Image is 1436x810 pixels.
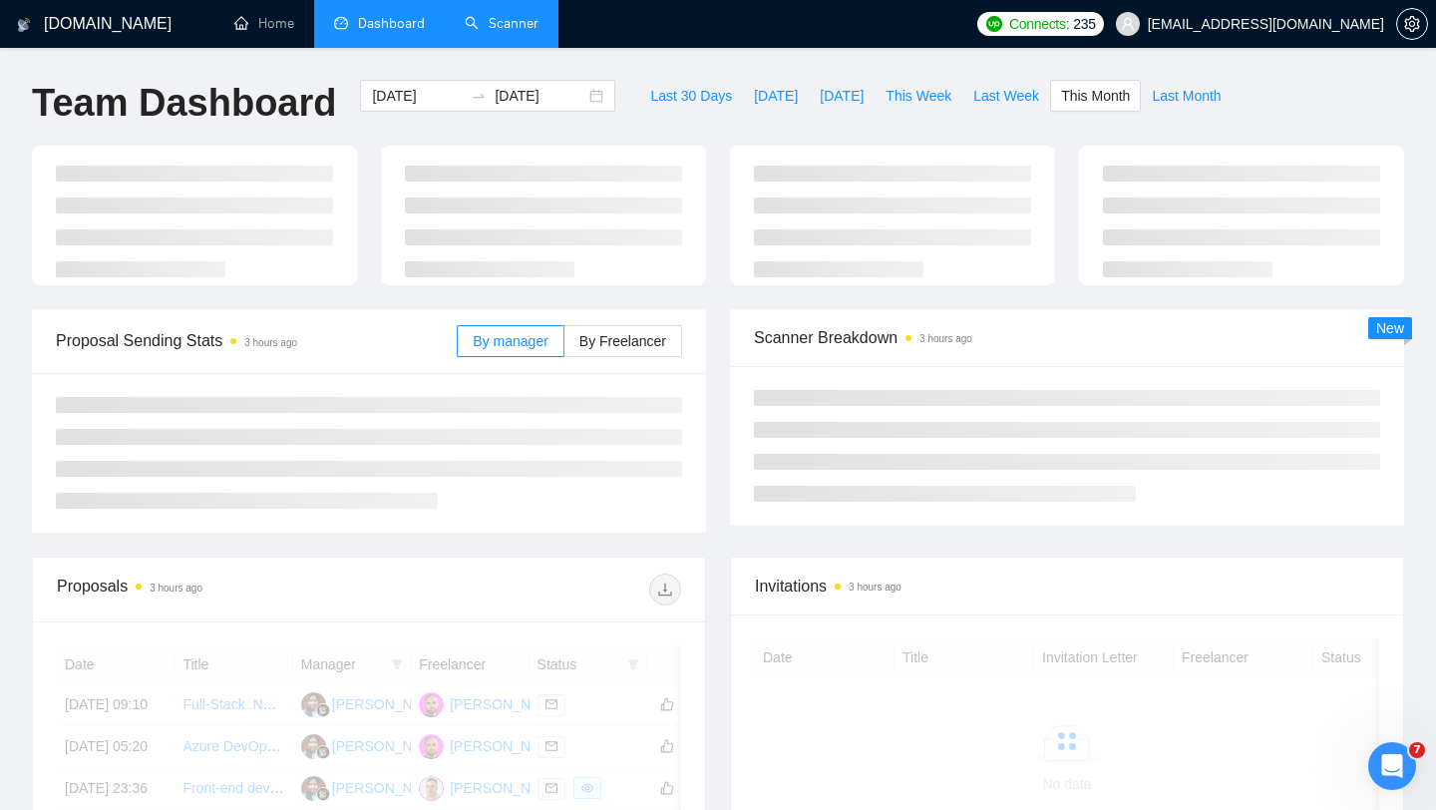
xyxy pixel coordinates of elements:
p: How can we help? [40,243,359,277]
img: logo [17,9,31,41]
div: Recent message [41,319,358,340]
time: 3 hours ago [244,337,297,348]
button: [DATE] [809,80,875,112]
span: [DATE] [820,85,864,107]
div: [PERSON_NAME] [89,369,204,390]
span: user [1121,17,1135,31]
img: Profile image for Dima [251,32,291,72]
img: Profile image for Viktor [41,349,81,389]
button: This Month [1050,80,1141,112]
span: setting [1397,16,1427,32]
span: Proposal Sending Stats [56,328,457,353]
span: dashboard [334,16,348,30]
span: Last 30 Days [650,85,732,107]
div: ✅ How To: Connect your agency to [DOMAIN_NAME] [29,560,370,617]
h1: Team Dashboard [32,80,336,127]
span: Invitations [755,574,1379,599]
iframe: Intercom live chat [1368,742,1416,790]
span: New [1376,320,1404,336]
span: Help [316,672,348,686]
span: swap-right [471,88,487,104]
span: By Freelancer [579,333,666,349]
button: Search for help [29,512,370,552]
button: setting [1396,8,1428,40]
span: Dashboard [358,15,425,32]
button: Last 30 Days [639,80,743,112]
span: [DATE] [754,85,798,107]
span: 7 [1409,742,1425,758]
button: This Week [875,80,962,112]
span: Home [44,672,89,686]
span: Connects: [1009,13,1069,35]
div: ✅ How To: Connect your agency to [DOMAIN_NAME] [41,568,334,609]
span: Last Week [973,85,1039,107]
p: Hi [EMAIL_ADDRESS][DOMAIN_NAME] 👋 [40,142,359,243]
div: • 3h ago [208,369,265,390]
span: 235 [1073,13,1095,35]
img: Profile image for Viktor [289,32,329,72]
div: Send us a messageWe typically reply in under a minute [20,417,379,493]
span: Search for help [41,522,162,543]
button: Messages [133,622,265,702]
time: 3 hours ago [150,583,202,594]
span: також за жовтень, щось дуже сильно просів профайл [PERSON_NAME]( [89,350,615,366]
span: This Month [1061,85,1130,107]
button: Last Week [962,80,1050,112]
span: to [471,88,487,104]
img: logo [40,38,72,70]
span: By manager [473,333,547,349]
div: Recent messageProfile image for Viktorтакож за жовтень, щось дуже сильно просів профайл [PERSON_N... [20,302,379,407]
a: setting [1396,16,1428,32]
button: [DATE] [743,80,809,112]
time: 3 hours ago [919,333,972,344]
button: Help [266,622,399,702]
button: Last Month [1141,80,1232,112]
img: upwork-logo.png [986,16,1002,32]
span: Last Month [1152,85,1221,107]
a: searchScanner [465,15,538,32]
span: Messages [166,672,234,686]
div: We typically reply in under a minute [41,455,333,476]
div: Profile image for Viktorтакож за жовтень, щось дуже сильно просів профайл [PERSON_NAME]([PERSON_N... [21,332,378,406]
span: This Week [886,85,951,107]
span: Scanner Breakdown [754,325,1380,350]
div: Close [343,32,379,68]
div: Proposals [57,574,369,606]
input: End date [495,85,585,107]
a: homeHome [234,15,294,32]
div: Send us a message [41,434,333,455]
time: 3 hours ago [849,582,901,593]
img: Profile image for Mariia [213,32,253,72]
input: Start date [372,85,463,107]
